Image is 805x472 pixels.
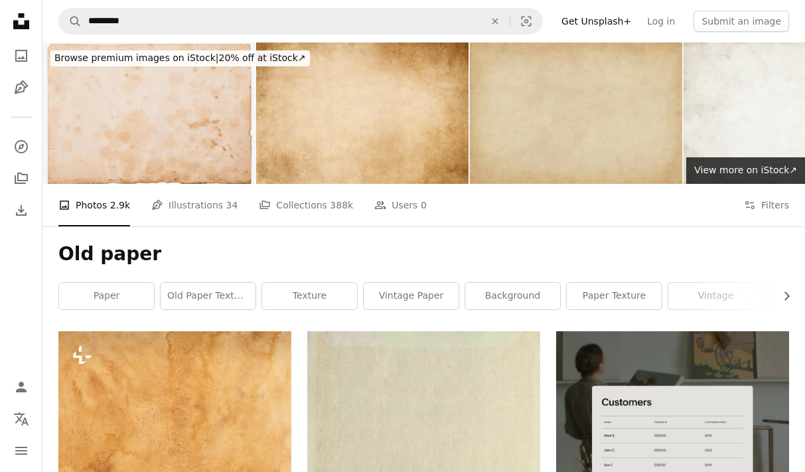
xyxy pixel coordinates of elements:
[226,198,238,212] span: 34
[8,42,35,69] a: Photos
[58,408,291,420] a: a watercolor painting of a brown background
[8,133,35,160] a: Explore
[374,184,427,226] a: Users 0
[330,198,353,212] span: 388k
[256,42,469,184] img: Grunge paper texture or background.
[8,406,35,432] button: Language
[465,283,560,309] a: background
[694,11,789,32] button: Submit an image
[151,184,238,226] a: Illustrations 34
[54,52,218,63] span: Browse premium images on iStock |
[8,197,35,224] a: Download History
[744,184,789,226] button: Filters
[8,437,35,464] button: Menu
[59,9,82,34] button: Search Unsplash
[364,283,459,309] a: vintage paper
[259,184,353,226] a: Collections 388k
[42,42,318,74] a: Browse premium images on iStock|20% off at iStock↗
[8,374,35,400] a: Log in / Sign up
[54,52,306,63] span: 20% off at iStock ↗
[58,242,789,266] h1: Old paper
[686,157,805,184] a: View more on iStock↗
[510,9,542,34] button: Visual search
[421,198,427,212] span: 0
[567,283,662,309] a: paper texture
[161,283,256,309] a: old paper texture
[8,74,35,101] a: Illustrations
[470,42,682,184] img: High Resolution Old Sandy Brown Watercolor Paper Vignetted Texture
[8,165,35,192] a: Collections
[262,283,357,309] a: texture
[639,11,683,32] a: Log in
[668,283,763,309] a: vintage
[553,11,639,32] a: Get Unsplash+
[59,283,154,309] a: paper
[694,165,797,175] span: View more on iStock ↗
[58,8,543,35] form: Find visuals sitewide
[42,42,255,184] img: Old dirty and grunge paper texture
[774,283,789,309] button: scroll list to the right
[480,9,510,34] button: Clear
